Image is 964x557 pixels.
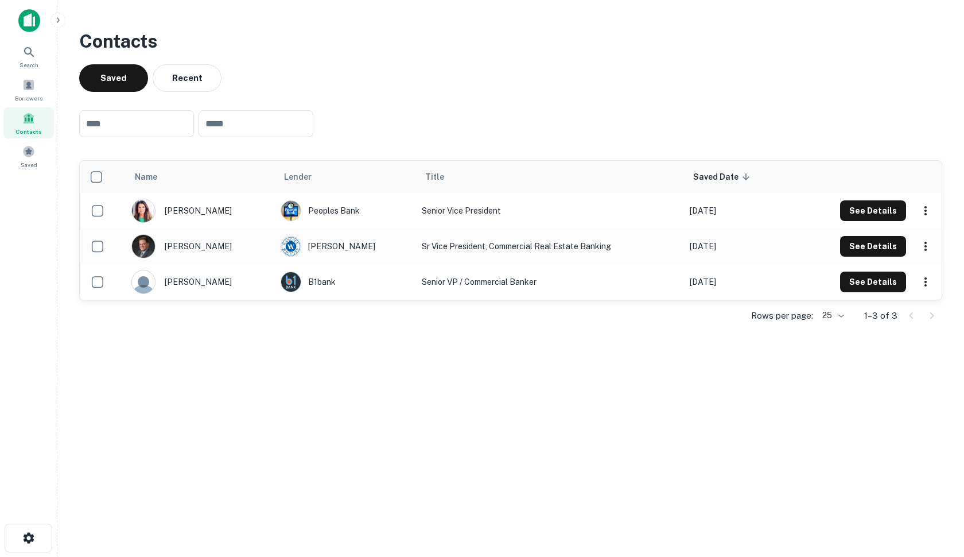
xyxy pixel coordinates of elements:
[840,200,906,221] button: See Details
[281,236,411,257] div: [PERSON_NAME]
[18,9,40,32] img: capitalize-icon.png
[131,199,269,223] div: [PERSON_NAME]
[3,74,54,105] a: Borrowers
[416,161,683,193] th: Title
[80,161,942,300] div: scrollable content
[416,229,683,264] td: Sr Vice President, Commercial Real Estate Banking
[684,161,789,193] th: Saved Date
[907,465,964,520] iframe: Chat Widget
[153,64,221,92] button: Recent
[864,309,897,323] p: 1–3 of 3
[818,307,846,324] div: 25
[135,170,172,184] span: Name
[131,270,269,294] div: [PERSON_NAME]
[281,272,411,292] div: B1bank
[281,272,301,292] img: picture
[284,170,326,184] span: Lender
[15,127,42,136] span: Contacts
[3,141,54,172] a: Saved
[281,237,301,256] img: picture
[79,64,148,92] button: Saved
[15,94,42,103] span: Borrowers
[132,199,155,222] img: 1684856528633
[131,234,269,258] div: [PERSON_NAME]
[684,193,789,229] td: [DATE]
[751,309,813,323] p: Rows per page:
[21,160,37,169] span: Saved
[425,170,459,184] span: Title
[281,200,411,221] div: Peoples Bank
[416,264,683,300] td: Senior VP / Commercial Banker
[684,229,789,264] td: [DATE]
[20,60,38,69] span: Search
[79,28,942,55] h3: Contacts
[416,193,683,229] td: Senior Vice President
[281,201,301,221] img: picture
[3,41,54,72] a: Search
[132,235,155,258] img: 1517604603509
[126,161,275,193] th: Name
[684,264,789,300] td: [DATE]
[693,170,753,184] span: Saved Date
[840,272,906,292] button: See Details
[3,107,54,138] a: Contacts
[132,270,155,293] img: 9c8pery4andzj6ohjkjp54ma2
[840,236,906,257] button: See Details
[275,161,417,193] th: Lender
